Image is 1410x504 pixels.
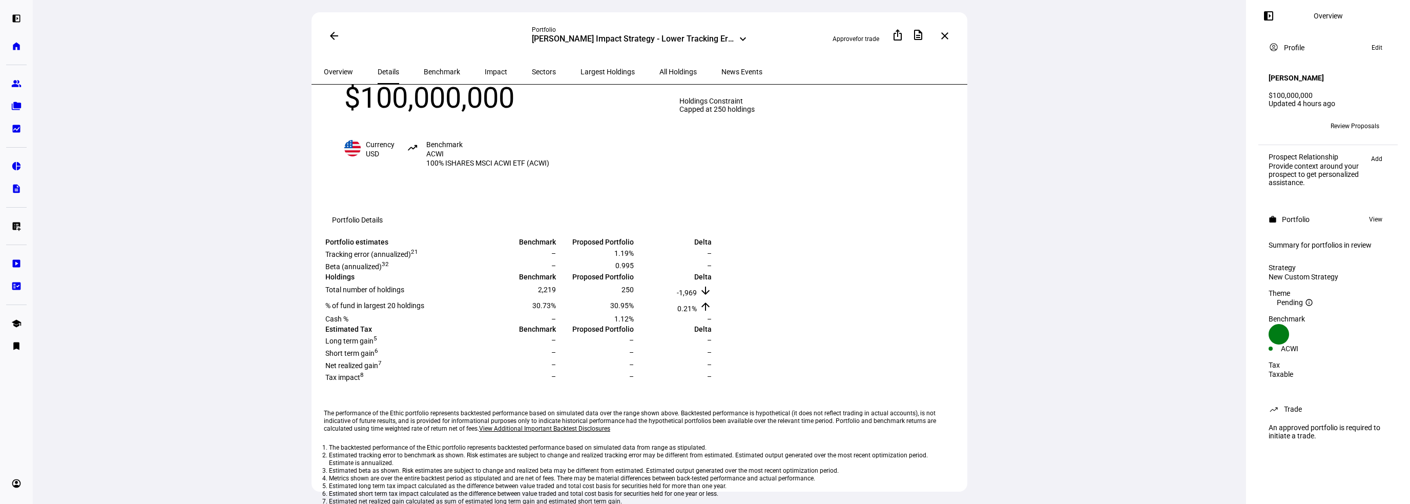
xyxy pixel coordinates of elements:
eth-mat-symbol: account_circle [11,478,22,489]
span: 2,219 [538,286,556,294]
a: bid_landscape [6,118,27,139]
span: View [1369,213,1382,226]
span: – [629,360,634,369]
eth-mat-symbol: bookmark [11,341,22,351]
div: Overview [1314,12,1343,20]
li: Estimated beta as shown. Risk estimates are subject to change and realized beta may be different ... [329,467,953,475]
span: – [707,372,712,380]
sup: 6 [375,347,378,354]
div: Trade [1284,405,1302,413]
div: Taxable [1269,370,1387,378]
a: slideshow [6,253,27,274]
span: – [707,348,712,356]
div: Summary for portfolios in review [1269,241,1387,249]
span: USD [366,150,379,158]
span: % of fund in largest 20 holdings [325,301,424,310]
div: Updated 4 hours ago [1269,99,1387,108]
td: Benchmark [480,272,556,281]
span: ACWI [426,150,444,158]
span: Sectors [532,68,556,75]
eth-mat-symbol: left_panel_open [11,13,22,24]
span: Details [378,68,399,75]
span: – [629,348,634,356]
span: – [551,348,556,356]
span: – [707,360,712,369]
span: 30.73% [532,301,556,310]
li: The backtested performance of the Ethic portfolio represents backtested performance based on simu... [329,444,953,452]
span: – [629,372,634,380]
div: Tax [1269,361,1387,369]
div: New Custom Strategy [1269,273,1387,281]
sup: 8 [360,372,364,379]
div: $100,000,000 [344,80,549,115]
eth-mat-symbol: pie_chart [11,161,22,171]
a: pie_chart [6,156,27,176]
mat-icon: work [1269,215,1277,224]
span: – [629,336,634,344]
eth-panel-overview-card-header: Profile [1269,42,1387,54]
eth-data-table-title: Portfolio Details [332,216,383,224]
eth-mat-symbol: description [11,184,22,194]
td: Delta [635,237,712,247]
span: – [707,249,712,257]
span: All Holdings [659,68,697,75]
td: Delta [635,272,712,281]
div: Portfolio [1282,215,1310,224]
span: View Additional Important Backtest Disclosures [479,425,610,432]
div: Strategy [1269,264,1387,272]
span: for trade [856,35,879,43]
eth-mat-symbol: slideshow [11,258,22,269]
mat-icon: info_outline [1305,298,1313,307]
mat-icon: arrow_back [328,30,340,42]
button: Edit [1366,42,1387,54]
mat-icon: arrow_upward [699,300,712,313]
span: – [551,249,556,257]
span: Approve [833,35,856,43]
span: Largest Holdings [580,68,635,75]
div: Prospect Relationship [1269,153,1366,161]
span: Benchmark [426,140,463,149]
a: folder_copy [6,96,27,116]
mat-icon: description [912,29,924,41]
span: 30.95% [610,301,634,310]
td: Proposed Portfolio [557,272,634,281]
div: $100,000,000 [1269,91,1387,99]
mat-icon: left_panel_open [1262,10,1275,22]
mat-icon: ios_share [891,29,904,41]
span: News Events [721,68,762,75]
mat-icon: keyboard_arrow_down [737,33,749,45]
div: Profile [1284,44,1304,52]
span: 100% ISHARES MSCI ACWI ETF (ACWI) [426,158,549,168]
div: [PERSON_NAME] Impact Strategy - Lower Tracking Error [532,34,735,46]
mat-icon: account_circle [1269,42,1279,52]
eth-panel-overview-card-header: Portfolio [1269,213,1387,226]
a: home [6,36,27,56]
span: Benchmark [424,68,460,75]
td: Portfolio estimates [325,237,479,247]
mat-icon: trending_up [407,142,419,154]
span: Tax impact [325,373,364,381]
div: ACWI [1281,345,1328,353]
td: Holdings [325,272,479,281]
span: 1.19% [614,249,634,257]
a: group [6,73,27,94]
span: Total number of holdings [325,286,404,294]
span: – [707,315,712,323]
span: Cash % [325,315,348,323]
li: Estimated tracking error to benchmark as shown. Risk estimates are subject to change and realized... [329,452,953,467]
a: fact_check [6,276,27,296]
span: – [707,336,712,344]
mat-icon: trending_up [1269,404,1279,414]
sup: 1 [414,248,418,255]
span: – [707,261,712,270]
span: 0.21% [677,305,697,313]
sup: 2 [385,260,389,268]
span: Add [1371,153,1382,165]
span: 1.12% [614,315,634,323]
span: – [551,315,556,323]
td: Proposed Portfolio [557,237,634,247]
div: Benchmark [1269,315,1387,323]
div: Provide context around your prospect to get personalized assistance. [1269,162,1366,187]
eth-mat-symbol: home [11,41,22,51]
mat-icon: close [939,30,951,42]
